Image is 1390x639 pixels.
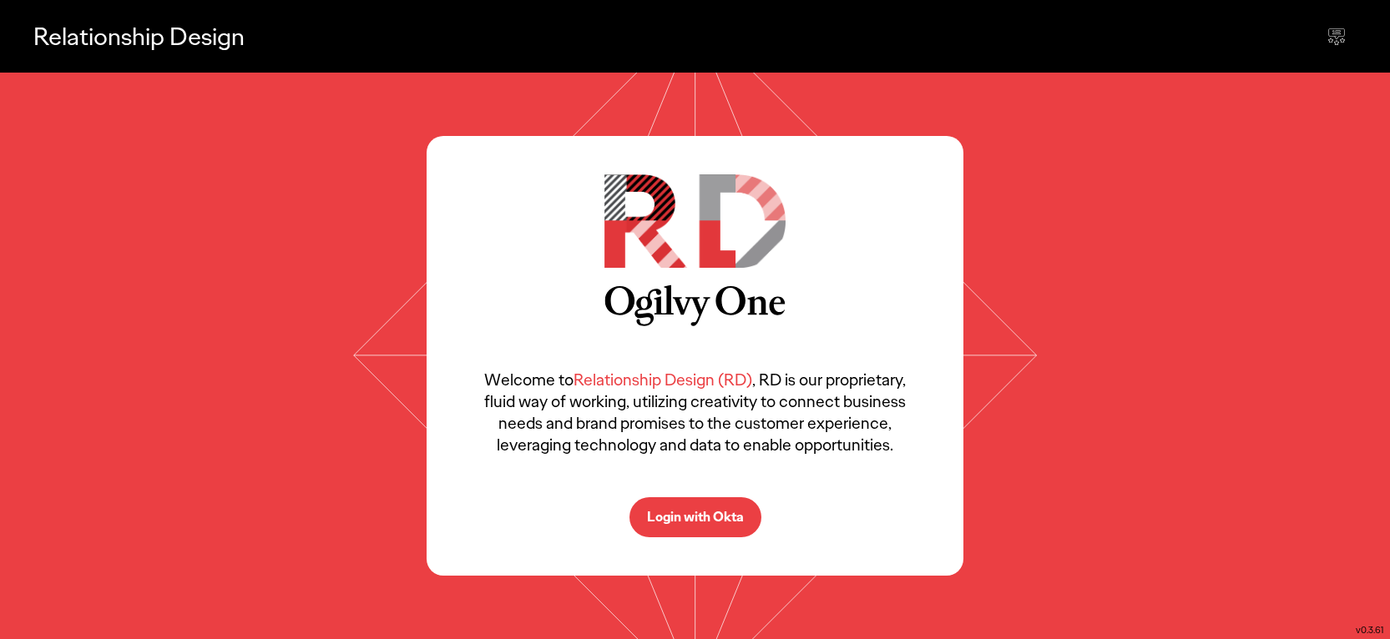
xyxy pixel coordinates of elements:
[1317,17,1357,57] div: Send feedback
[647,511,744,524] p: Login with Okta
[604,174,786,268] img: RD Logo
[33,19,245,53] p: Relationship Design
[629,497,761,537] button: Login with Okta
[477,369,913,455] p: Welcome to , RD is our proprietary, fluid way of working, utilizing creativity to connect busines...
[574,369,752,390] span: Relationship Design (RD)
